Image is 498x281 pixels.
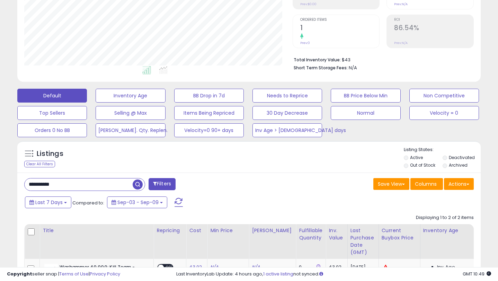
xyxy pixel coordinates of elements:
span: OFF [164,265,175,271]
div: Current Buybox Price [382,227,417,242]
div: Fulfillable Quantity [299,227,323,242]
small: Prev: N/A [394,41,408,45]
button: Actions [444,178,474,190]
a: 43.02 [189,264,202,271]
div: Last InventoryLab Update: 4 hours ago, not synced. [176,271,491,278]
button: Inventory Age [96,89,165,103]
small: Prev: 0 [300,41,310,45]
button: Sep-03 - Sep-09 [107,196,167,208]
div: Clear All Filters [24,161,55,167]
h5: Listings [37,149,63,159]
div: Cost [189,227,204,234]
div: Inv. value [329,227,344,242]
div: seller snap | | [7,271,120,278]
a: N/A [210,264,219,271]
div: 43.02 [329,264,342,270]
button: Filters [149,178,176,190]
span: N/A [349,64,357,71]
span: Sep-03 - Sep-09 [117,199,159,206]
div: Repricing [157,227,183,234]
button: BB Drop in 7d [174,89,244,103]
button: Needs to Reprice [252,89,322,103]
span: ROI [394,18,473,22]
div: Min Price [210,227,246,234]
div: 0 [299,264,320,270]
h2: 86.54% [394,24,473,33]
a: Privacy Policy [90,271,120,277]
span: Ordered Items [300,18,380,22]
small: Prev: $0.00 [300,2,317,6]
button: Columns [410,178,443,190]
span: 2025-09-18 10:49 GMT [463,271,491,277]
a: N/A [252,264,260,271]
label: Out of Stock [410,162,435,168]
span: Last 7 Days [35,199,63,206]
button: 30 Day Decrease [252,106,322,120]
button: Default [17,89,87,103]
button: Normal [331,106,400,120]
button: Selling @ Max [96,106,165,120]
img: 41tFvvxXO1L._SL40_.jpg [44,264,58,278]
label: Active [410,155,423,160]
li: $43 [294,55,469,63]
button: Save View [373,178,409,190]
button: BB Price Below Min [331,89,400,103]
button: [PERSON_NAME]. Qty. Replen. [96,123,165,137]
b: Short Term Storage Fees: [294,65,348,71]
span: Columns [415,181,437,187]
button: Items Being Repriced [174,106,244,120]
div: [DATE] 03:43:01 [350,264,373,276]
button: Velocity=0 90+ days [174,123,244,137]
div: Title [43,227,151,234]
button: Last 7 Days [25,196,71,208]
a: 1 active listing [263,271,293,277]
span: Compared to: [72,200,104,206]
div: Last Purchase Date (GMT) [350,227,376,256]
strong: Copyright [7,271,32,277]
b: Warhammer 40,000: Kill Team - Novitiates [60,264,144,279]
button: Inv Age > [DEMOGRAPHIC_DATA] days [252,123,322,137]
button: Non Competitive [409,89,479,103]
button: Velocity = 0 [409,106,479,120]
a: Terms of Use [59,271,89,277]
small: Prev: N/A [394,2,408,6]
div: Displaying 1 to 2 of 2 items [416,214,474,221]
label: Archived [449,162,468,168]
button: Top Sellers [17,106,87,120]
b: Total Inventory Value: [294,57,341,63]
div: [PERSON_NAME] [252,227,293,234]
h2: 1 [300,24,380,33]
p: Listing States: [404,147,481,153]
label: Deactivated [449,155,475,160]
button: Orders 0 No BB [17,123,87,137]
